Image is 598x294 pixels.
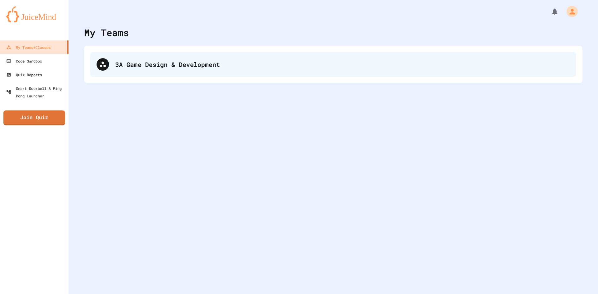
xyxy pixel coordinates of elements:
[539,6,560,17] div: My Notifications
[6,57,42,65] div: Code Sandbox
[6,71,42,78] div: Quiz Reports
[6,44,51,51] div: My Teams/Classes
[115,60,570,69] div: 3A Game Design & Development
[3,110,65,125] a: Join Quiz
[90,52,576,77] div: 3A Game Design & Development
[6,6,62,22] img: logo-orange.svg
[6,85,66,100] div: Smart Doorbell & Ping Pong Launcher
[84,26,129,40] div: My Teams
[560,4,579,19] div: My Account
